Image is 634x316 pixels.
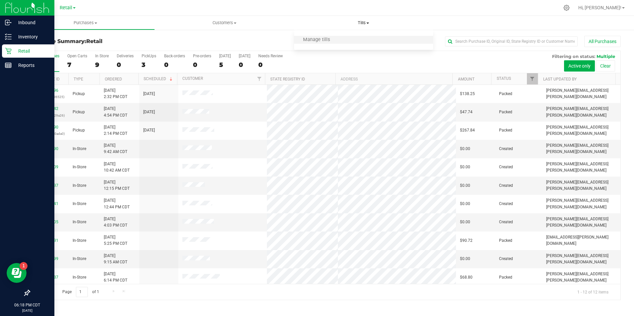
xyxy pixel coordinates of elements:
[597,54,615,59] span: Multiple
[460,164,470,170] span: $0.00
[499,219,513,225] span: Created
[460,274,473,281] span: $68.80
[499,164,513,170] span: Created
[164,61,185,69] div: 0
[95,61,109,69] div: 9
[76,287,88,297] input: 1
[143,91,155,97] span: [DATE]
[499,146,513,152] span: Created
[219,54,231,58] div: [DATE]
[552,54,595,59] span: Filtering on status:
[499,274,512,281] span: Packed
[258,61,283,69] div: 0
[460,256,470,262] span: $0.00
[104,197,130,210] span: [DATE] 12:44 PM CDT
[105,77,122,81] a: Ordered
[104,124,127,137] span: [DATE] 2:14 PM CDT
[73,127,85,133] span: Pickup
[3,302,51,308] p: 06:18 PM CDT
[73,164,86,170] span: In-Store
[144,77,174,81] a: Scheduled
[499,91,512,97] span: Packed
[104,106,127,118] span: [DATE] 4:54 PM CDT
[12,61,51,69] p: Reports
[73,274,86,281] span: In-Store
[142,61,156,69] div: 3
[239,54,250,58] div: [DATE]
[104,161,130,174] span: [DATE] 10:42 AM CDT
[460,201,470,207] span: $0.00
[546,253,616,265] span: [PERSON_NAME][EMAIL_ADDRESS][PERSON_NAME][DOMAIN_NAME]
[67,61,87,69] div: 7
[5,19,12,26] inline-svg: Inbound
[74,77,83,81] a: Type
[73,91,85,97] span: Pickup
[460,127,475,133] span: $267.84
[67,54,87,58] div: Open Carts
[270,77,305,81] a: State Registry ID
[460,91,475,97] span: $138.25
[164,54,185,58] div: Back-orders
[527,73,538,84] a: Filter
[12,47,51,55] p: Retail
[546,271,616,284] span: [PERSON_NAME][EMAIL_ADDRESS][PERSON_NAME][DOMAIN_NAME]
[460,237,473,244] span: $90.72
[143,109,155,115] span: [DATE]
[73,183,86,189] span: In-Store
[95,54,109,58] div: In Store
[445,36,578,46] input: Search Purchase ID, Original ID, State Registry ID or Customer Name...
[104,216,127,229] span: [DATE] 4:03 PM CDT
[546,197,616,210] span: [PERSON_NAME][EMAIL_ADDRESS][PERSON_NAME][DOMAIN_NAME]
[117,61,134,69] div: 0
[12,19,51,26] p: Inbound
[294,16,433,30] a: Tills Manage tills
[155,16,294,30] a: Customers
[219,61,231,69] div: 5
[60,5,72,11] span: Retail
[73,237,86,244] span: In-Store
[5,48,12,54] inline-svg: Retail
[5,33,12,40] inline-svg: Inventory
[16,20,155,26] span: Purchases
[7,263,27,283] iframe: Resource center
[258,54,283,58] div: Needs Review
[73,256,86,262] span: In-Store
[584,36,621,47] button: All Purchases
[460,146,470,152] span: $0.00
[182,76,203,81] a: Customer
[104,234,127,247] span: [DATE] 5:25 PM CDT
[596,60,615,72] button: Clear
[546,87,616,100] span: [PERSON_NAME][EMAIL_ADDRESS][PERSON_NAME][DOMAIN_NAME]
[104,253,127,265] span: [DATE] 9:15 AM CDT
[117,54,134,58] div: Deliveries
[497,76,511,81] a: Status
[193,54,211,58] div: Pre-orders
[254,73,265,84] a: Filter
[29,38,226,44] h3: Purchase Summary:
[546,234,616,247] span: [EMAIL_ADDRESS][PERSON_NAME][DOMAIN_NAME]
[543,77,577,81] a: Last Updated By
[86,38,102,44] span: Retail
[460,219,470,225] span: $0.00
[143,127,155,133] span: [DATE]
[16,16,155,30] a: Purchases
[460,183,470,189] span: $0.00
[5,62,12,69] inline-svg: Reports
[73,146,86,152] span: In-Store
[578,5,621,10] span: Hi, [PERSON_NAME]!
[499,127,512,133] span: Packed
[239,61,250,69] div: 0
[499,256,513,262] span: Created
[104,87,127,100] span: [DATE] 2:32 PM CDT
[104,142,127,155] span: [DATE] 9:42 AM CDT
[458,77,475,81] a: Amount
[193,61,211,69] div: 0
[12,33,51,41] p: Inventory
[104,179,130,192] span: [DATE] 12:15 PM CDT
[104,271,127,284] span: [DATE] 6:14 PM CDT
[546,161,616,174] span: [PERSON_NAME][EMAIL_ADDRESS][PERSON_NAME][DOMAIN_NAME]
[460,109,473,115] span: $47.74
[499,183,513,189] span: Created
[155,20,293,26] span: Customers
